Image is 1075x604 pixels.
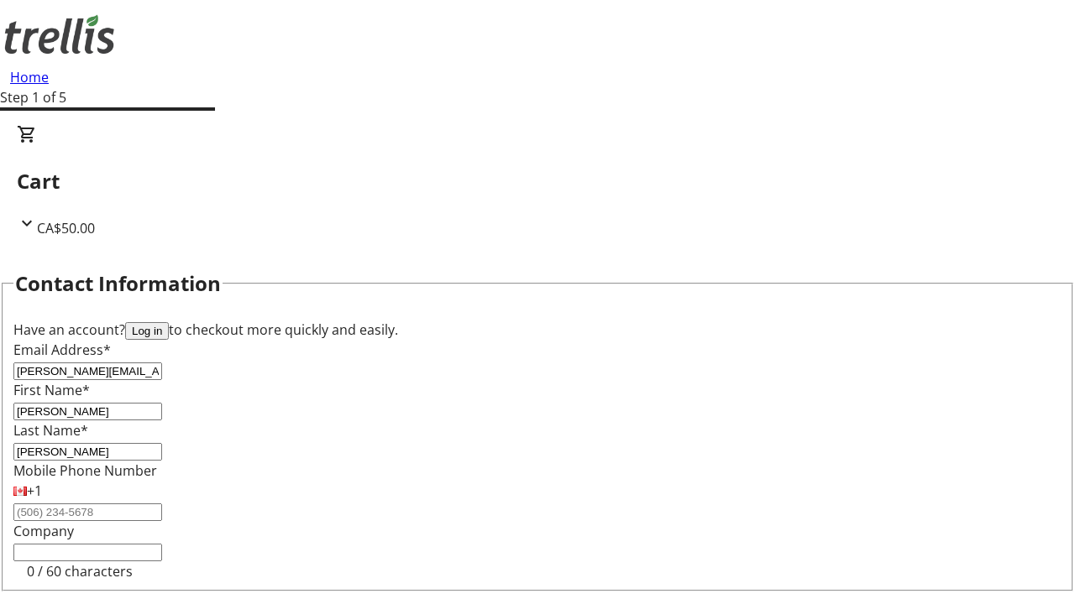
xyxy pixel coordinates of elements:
[13,320,1062,340] div: Have an account? to checkout more quickly and easily.
[17,166,1058,196] h2: Cart
[17,124,1058,238] div: CartCA$50.00
[125,322,169,340] button: Log in
[15,268,221,299] h2: Contact Information
[13,503,162,521] input: (506) 234-5678
[13,461,157,480] label: Mobile Phone Number
[27,562,133,581] tr-character-limit: 0 / 60 characters
[37,219,95,237] span: CA$50.00
[13,341,111,359] label: Email Address*
[13,381,90,399] label: First Name*
[13,522,74,540] label: Company
[13,421,88,440] label: Last Name*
